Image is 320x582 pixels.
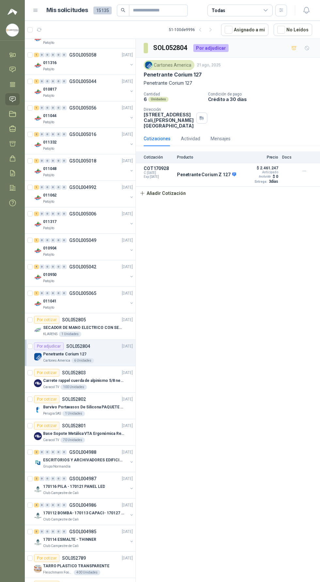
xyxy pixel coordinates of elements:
div: Por cotizar [34,369,59,377]
p: Club Campestre de Cali [43,517,79,522]
div: 0 [62,106,67,110]
span: C: [DATE] [144,171,173,175]
div: 0 [45,212,50,216]
div: 0 [56,159,61,163]
p: GSOL004988 [69,450,96,454]
img: Company Logo [34,167,42,175]
div: 0 [40,291,44,296]
p: [DATE] [122,502,133,508]
a: 4 0 0 0 0 0 GSOL005042[DATE] Company Logo010950Patojito [34,263,134,284]
p: 011332 [43,139,56,145]
p: Penetrante Corium Z 127 [177,172,236,178]
p: Patojito [43,67,54,72]
div: 0 [45,476,50,481]
p: Base Sopote Metálica VTA Ergonómica Retráctil para Portátil [43,431,124,437]
div: 0 [56,503,61,507]
a: 1 0 0 0 0 0 GSOL005065[DATE] Company Logo011041Patojito [34,289,134,310]
div: 0 [40,79,44,84]
button: No Leídos [274,24,312,36]
a: 1 0 0 0 0 0 GSOL005058[DATE] Company Logo011316Patojito [34,51,134,72]
a: 3 0 0 0 0 0 GSOL004985[DATE] Company Logo170114 ESMALTE - THINNERClub Campestre de Cali [34,528,134,549]
div: 2 [34,476,39,481]
p: Precio [246,155,278,160]
div: 0 [45,132,50,137]
p: GSOL005042 [69,265,96,269]
h3: SOL052804 [153,43,188,53]
a: Por cotizarSOL052801[DATE] Company LogoBase Sopote Metálica VTA Ergonómica Retráctil para Portáti... [25,419,136,446]
div: 0 [62,79,67,84]
img: Logo peakr [8,8,17,16]
div: 0 [45,291,50,296]
div: 0 [62,450,67,454]
div: 0 [40,450,44,454]
div: 0 [51,476,56,481]
div: 0 [51,79,56,84]
p: 011044 [43,113,56,119]
img: Company Logo [34,194,42,202]
p: [DATE] [122,555,133,561]
a: 1 0 0 0 0 0 GSOL005006[DATE] Company Logo011317Patojito [34,210,134,231]
p: [DATE] [122,317,133,323]
div: 400 Unidades [74,570,100,575]
div: 0 [45,450,50,454]
p: Docs [282,155,295,160]
p: Patojito [43,93,54,98]
div: 51 - 100 de 9996 [169,25,216,35]
p: Penetrante Corium 127 [144,71,202,78]
p: Barvivo Portavasos De Silicona PAQUETE 6 Unidades Negro Con Soporte Antideslizantes [43,404,124,410]
div: 0 [45,529,50,534]
div: 0 [40,265,44,269]
div: 0 [62,476,67,481]
div: 0 [56,450,61,454]
a: 1 0 0 0 0 0 GSOL004992[DATE] Company Logo011062Patojito [34,183,134,204]
a: 1 0 0 0 0 0 GSOL005049[DATE] Company Logo010904Patojito [34,236,134,257]
div: 0 [56,185,61,190]
img: Company Logo [34,353,42,361]
p: [DATE] [122,131,133,138]
div: 0 [62,265,67,269]
div: 4 [34,265,39,269]
div: 0 [51,529,56,534]
div: 2 [34,450,39,454]
p: GSOL005006 [69,212,96,216]
p: 21 ago, 2025 [197,62,221,68]
div: Incluido [257,174,272,179]
h1: Mis solicitudes [46,6,88,15]
a: 1 0 0 0 0 0 GSOL005018[DATE] Company Logo011048Patojito [34,157,134,178]
p: Patojito [43,252,54,257]
div: 0 [40,529,44,534]
p: 170116 PILA - 170121 PANEL LED [43,484,105,490]
img: Company Logo [34,406,42,414]
p: SOL052789 [62,556,86,560]
p: Cantidad [144,92,203,96]
p: ESCRITORIOS Y ARCHIVADORES EDIFICIO E [43,457,124,463]
div: 0 [56,265,61,269]
p: [DATE] [122,52,133,58]
div: 1 [34,79,39,84]
div: 70 Unidades [60,437,85,443]
img: Company Logo [145,61,152,69]
div: Por adjudicar [193,44,229,52]
div: 0 [40,476,44,481]
div: 1 Unidades [62,411,85,416]
p: 010950 [43,272,56,278]
p: GSOL004987 [69,476,96,481]
div: Por cotizar [34,422,59,430]
p: Patojito [43,279,54,284]
div: 2 [34,132,39,137]
a: 2 0 0 0 0 0 GSOL005016[DATE] Company Logo011332Patojito [34,130,134,151]
p: [DATE] [122,370,133,376]
img: Company Logo [34,247,42,255]
div: Por cotizar [34,316,59,324]
div: 0 [56,106,61,110]
div: Actividad [181,135,200,142]
p: Crédito a 30 días [208,96,317,102]
div: 1 Unidades [59,332,81,337]
p: SECADOR DE MANO ELECTRICO CON SENSOR [43,325,124,331]
p: Anticipado [262,170,278,174]
div: Por cotizar [34,554,59,562]
div: 0 [56,476,61,481]
div: 0 [51,212,56,216]
a: 1 0 0 0 0 0 GSOL005044[DATE] Company Logo010817Patojito [34,77,134,98]
p: [DATE] [122,290,133,297]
